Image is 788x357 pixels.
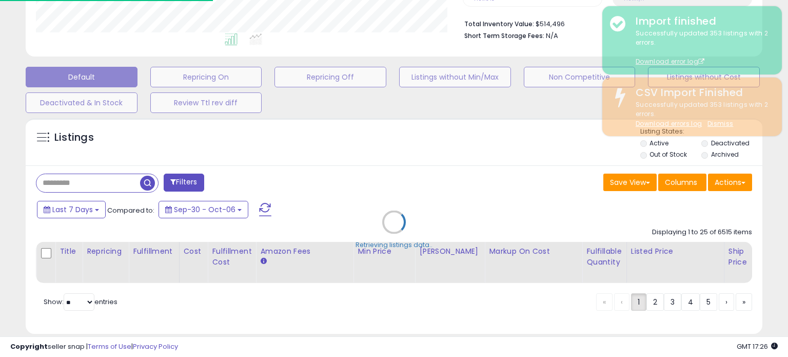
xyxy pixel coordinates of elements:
[628,100,774,129] div: Successfully updated 353 listings with 2 errors.
[10,342,178,352] div: seller snap | |
[464,20,534,28] b: Total Inventory Value:
[524,67,636,87] button: Non Competitive
[464,17,744,29] li: $514,496
[636,119,702,128] a: Download errors log
[399,67,511,87] button: Listings without Min/Max
[150,67,262,87] button: Repricing On
[636,57,704,66] a: Download error log
[10,342,48,351] strong: Copyright
[648,67,760,87] button: Listings without Cost
[707,119,733,128] u: Dismiss
[546,31,558,41] span: N/A
[628,85,774,100] div: CSV Import Finished
[26,92,137,113] button: Deactivated & In Stock
[150,92,262,113] button: Review Ttl rev diff
[356,240,432,249] div: Retrieving listings data..
[464,31,544,40] b: Short Term Storage Fees:
[26,67,137,87] button: Default
[274,67,386,87] button: Repricing Off
[628,14,774,29] div: Import finished
[628,29,774,67] div: Successfully updated 353 listings with 2 errors.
